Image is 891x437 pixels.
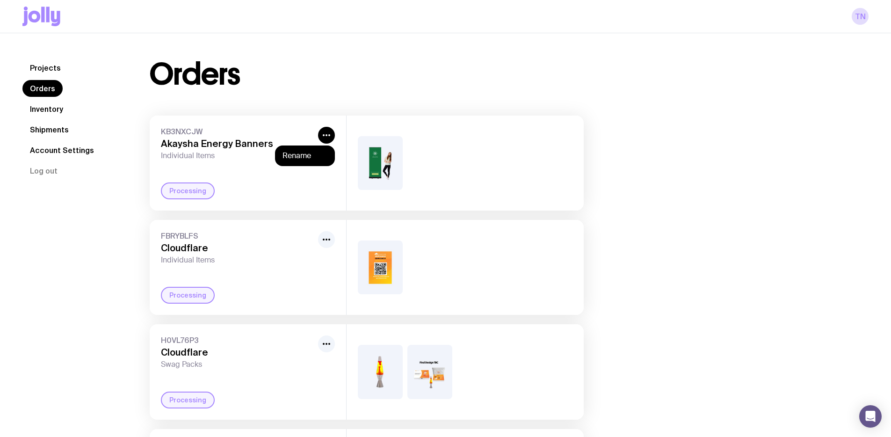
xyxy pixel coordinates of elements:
[161,287,215,304] div: Processing
[161,347,314,358] h3: Cloudflare
[22,80,63,97] a: Orders
[161,151,314,160] span: Individual Items
[161,392,215,408] div: Processing
[161,360,314,369] span: Swag Packs
[22,142,101,159] a: Account Settings
[161,255,314,265] span: Individual Items
[161,242,314,254] h3: Cloudflare
[859,405,882,428] div: Open Intercom Messenger
[22,101,71,117] a: Inventory
[161,335,314,345] span: H0VL76P3
[150,59,240,89] h1: Orders
[22,121,76,138] a: Shipments
[22,162,65,179] button: Log out
[22,59,68,76] a: Projects
[161,231,314,240] span: FBRYBLFS
[161,138,314,149] h3: Akaysha Energy Banners
[161,127,314,136] span: KB3NXCJW
[161,182,215,199] div: Processing
[852,8,869,25] a: TN
[283,151,327,160] button: Rename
